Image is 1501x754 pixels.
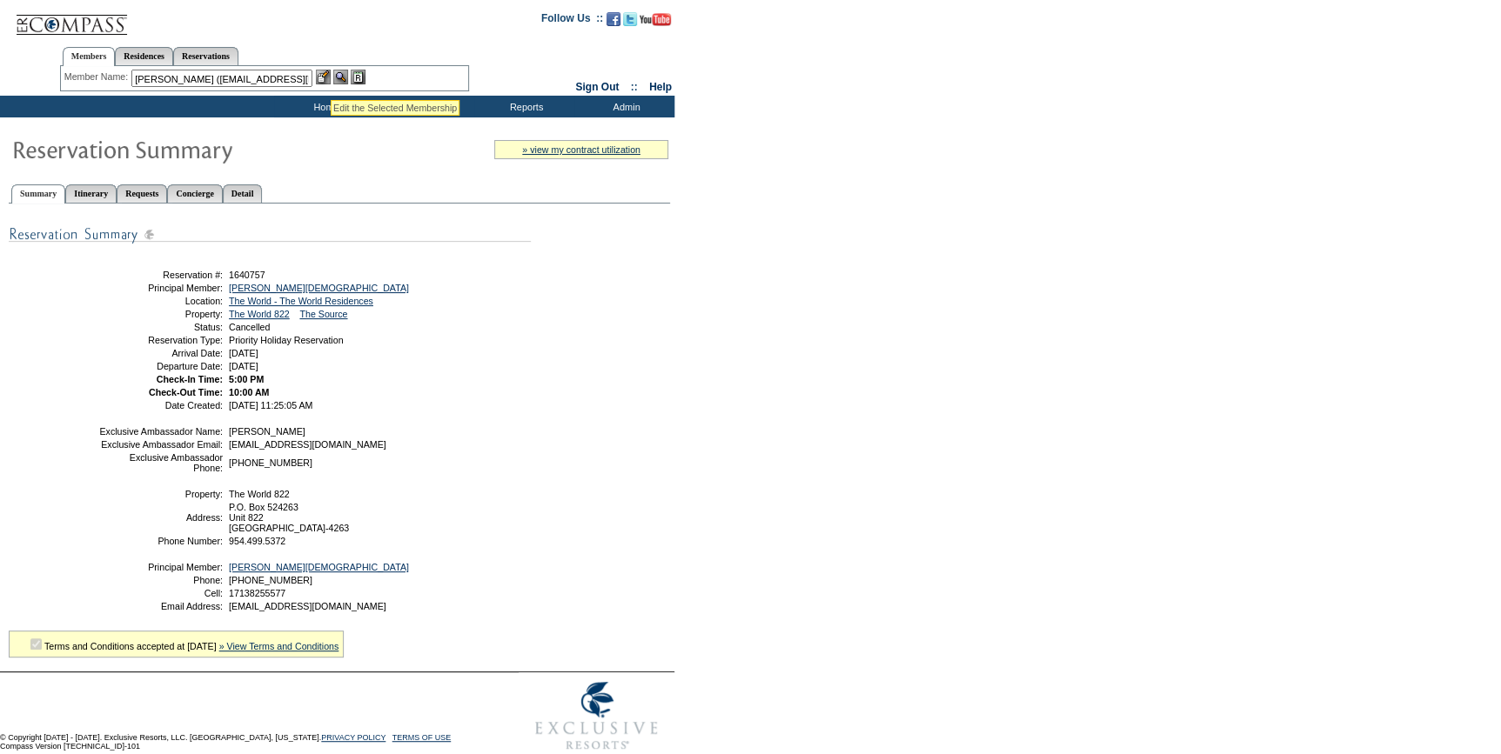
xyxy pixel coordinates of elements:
td: Principal Member: [98,562,223,572]
a: The World - The World Residences [229,296,373,306]
a: » view my contract utilization [522,144,640,155]
td: Exclusive Ambassador Phone: [98,452,223,473]
span: 17138255577 [229,588,285,598]
a: The Source [299,309,347,319]
td: Arrival Date: [98,348,223,358]
td: Home [274,96,374,117]
img: Reservaton Summary [11,131,359,166]
td: Admin [574,96,674,117]
a: Requests [117,184,167,203]
a: Detail [223,184,263,203]
span: 954.499.5372 [229,536,285,546]
span: The World 822 [229,489,290,499]
a: Itinerary [65,184,117,203]
span: Cancelled [229,322,270,332]
a: Members [63,47,116,66]
img: Reservations [351,70,365,84]
a: » View Terms and Conditions [219,641,339,651]
span: 1640757 [229,270,265,280]
td: Address: [98,502,223,533]
span: Terms and Conditions accepted at [DATE] [44,641,217,651]
div: Member Name: [64,70,131,84]
a: [PERSON_NAME][DEMOGRAPHIC_DATA] [229,283,409,293]
strong: Check-Out Time: [149,387,223,397]
span: [DATE] 11:25:05 AM [229,400,312,410]
a: The World 822 [229,309,290,319]
td: Property: [98,489,223,499]
span: 10:00 AM [229,387,269,397]
span: 5:00 PM [229,374,264,384]
strong: Check-In Time: [157,374,223,384]
td: Location: [98,296,223,306]
td: Phone: [98,575,223,585]
td: Exclusive Ambassador Email: [98,439,223,450]
img: Subscribe to our YouTube Channel [640,13,671,26]
span: :: [631,81,638,93]
td: Departure Date: [98,361,223,371]
a: Help [649,81,672,93]
div: Edit the Selected Membership [333,103,457,113]
a: Become our fan on Facebook [606,17,620,28]
a: Residences [115,47,173,65]
a: Reservations [173,47,238,65]
td: Principal Member: [98,283,223,293]
span: [PERSON_NAME] [229,426,305,437]
span: [DATE] [229,361,258,371]
td: Follow Us :: [541,10,603,31]
img: Become our fan on Facebook [606,12,620,26]
td: Reservation Type: [98,335,223,345]
img: Follow us on Twitter [623,12,637,26]
a: Sign Out [575,81,619,93]
img: View [333,70,348,84]
td: Reports [474,96,574,117]
span: P.O. Box 524263 Unit 822 [GEOGRAPHIC_DATA]-4263 [229,502,349,533]
td: Date Created: [98,400,223,410]
td: Exclusive Ambassador Name: [98,426,223,437]
td: Cell: [98,588,223,598]
a: TERMS OF USE [392,733,452,742]
span: [PHONE_NUMBER] [229,457,312,468]
span: Priority Holiday Reservation [229,335,343,345]
img: b_edit.gif [316,70,331,84]
a: [PERSON_NAME][DEMOGRAPHIC_DATA] [229,562,409,572]
img: subTtlResSummary.gif [9,224,531,245]
a: Follow us on Twitter [623,17,637,28]
td: Property: [98,309,223,319]
td: Memberships [374,96,474,117]
td: Phone Number: [98,536,223,546]
a: Subscribe to our YouTube Channel [640,17,671,28]
span: [EMAIL_ADDRESS][DOMAIN_NAME] [229,439,386,450]
a: PRIVACY POLICY [321,733,385,742]
span: [EMAIL_ADDRESS][DOMAIN_NAME] [229,601,386,611]
span: [DATE] [229,348,258,358]
td: Email Address: [98,601,223,611]
td: Status: [98,322,223,332]
span: [PHONE_NUMBER] [229,575,312,585]
a: Concierge [167,184,222,203]
td: Reservation #: [98,270,223,280]
a: Summary [11,184,65,204]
